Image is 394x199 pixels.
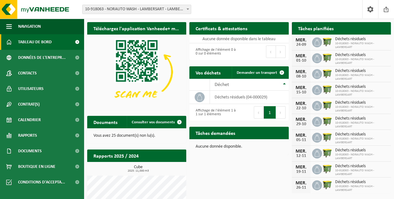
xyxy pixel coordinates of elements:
[90,165,186,173] h3: Cube
[335,185,388,192] span: 10-918063 - NORAUTO WASH - LAMBERSART
[335,84,388,89] span: Déchets résiduels
[335,137,388,145] span: 10-918063 - NORAUTO WASH - LAMBERSART
[322,68,333,79] img: WB-1100-HPE-GN-50
[93,134,180,138] p: Vous avez 25 document(s) non lu(s).
[18,97,40,112] span: Contrat(s)
[335,37,388,42] span: Déchets résiduels
[215,82,229,87] span: Déchet
[335,148,388,153] span: Déchets résiduels
[295,181,307,186] div: MER.
[189,35,288,43] td: Aucune donnée disponible dans le tableau
[295,149,307,154] div: MER.
[87,22,186,34] h2: Téléchargez l'application Vanheede+ maintenant!
[18,19,41,34] span: Navigation
[295,122,307,126] div: 29-10
[196,145,282,149] p: Aucune donnée disponible.
[18,50,66,65] span: Données de l'entrepr...
[232,66,288,79] a: Demander un transport
[295,154,307,158] div: 12-11
[87,149,145,162] h2: Rapports 2025 / 2024
[189,22,254,34] h2: Certificats & attestations
[322,132,333,142] img: WB-1100-HPE-GN-50
[295,138,307,142] div: 05-11
[18,174,65,190] span: Conditions d'accepta...
[87,35,186,109] img: Download de VHEPlus App
[295,165,307,170] div: MER.
[132,120,175,124] span: Consulter vos documents
[322,148,333,158] img: WB-1100-HPE-GN-50
[18,81,44,97] span: Utilisateurs
[335,89,388,97] span: 10-918063 - NORAUTO WASH - LAMBERSART
[335,53,388,58] span: Déchets résiduels
[295,69,307,74] div: MER.
[18,34,52,50] span: Tableau de bord
[192,106,236,119] div: Affichage de l'élément 1 à 1 sur 1 éléments
[295,117,307,122] div: MER.
[295,85,307,90] div: MER.
[18,143,42,159] span: Documents
[276,106,286,119] button: Next
[322,100,333,111] img: WB-1100-HPE-GN-50
[295,59,307,63] div: 01-10
[335,116,388,121] span: Déchets résiduels
[322,179,333,190] img: WB-1100-HPE-GN-50
[83,5,191,14] span: 10-918063 - NORAUTO WASH - LAMBERSART - LAMBERSART
[189,127,241,139] h2: Tâches demandées
[264,106,276,119] button: 1
[295,43,307,47] div: 24-09
[189,66,227,78] h2: Vos déchets
[266,45,276,58] button: Previous
[237,71,277,75] span: Demander un transport
[295,106,307,111] div: 22-10
[335,100,388,105] span: Déchets résiduels
[295,186,307,190] div: 26-11
[192,45,236,59] div: Affichage de l'élément 0 à 0 sur 0 éléments
[335,153,388,160] span: 10-918063 - NORAUTO WASH - LAMBERSART
[18,128,37,143] span: Rapports
[335,42,388,49] span: 10-918063 - NORAUTO WASH - LAMBERSART
[322,116,333,126] img: WB-1100-HPE-GN-50
[295,38,307,43] div: MER.
[295,74,307,79] div: 08-10
[18,112,41,128] span: Calendrier
[276,45,286,58] button: Next
[132,162,186,174] a: Consulter les rapports
[3,185,104,199] iframe: chat widget
[295,170,307,174] div: 19-11
[210,91,289,104] td: déchets résiduels (04-000029)
[254,106,264,119] button: Previous
[335,58,388,65] span: 10-918063 - NORAUTO WASH - LAMBERSART
[127,116,186,128] a: Consulter vos documents
[295,101,307,106] div: MER.
[82,5,191,14] span: 10-918063 - NORAUTO WASH - LAMBERSART - LAMBERSART
[90,169,186,173] span: 2025: 11,000 m3
[18,65,37,81] span: Contacts
[335,105,388,113] span: 10-918063 - NORAUTO WASH - LAMBERSART
[335,121,388,129] span: 10-918063 - NORAUTO WASH - LAMBERSART
[335,69,388,73] span: Déchets résiduels
[335,169,388,176] span: 10-918063 - NORAUTO WASH - LAMBERSART
[322,84,333,95] img: WB-1100-HPE-GN-50
[295,54,307,59] div: MER.
[87,116,124,128] h2: Documents
[335,73,388,81] span: 10-918063 - NORAUTO WASH - LAMBERSART
[322,36,333,47] img: WB-1100-HPE-GN-50
[322,52,333,63] img: WB-1100-HPE-GN-50
[335,164,388,169] span: Déchets résiduels
[322,163,333,174] img: WB-1100-HPE-GN-50
[295,133,307,138] div: MER.
[335,180,388,185] span: Déchets résiduels
[335,132,388,137] span: Déchets résiduels
[295,90,307,95] div: 15-10
[18,159,55,174] span: Boutique en ligne
[292,22,340,34] h2: Tâches planifiées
